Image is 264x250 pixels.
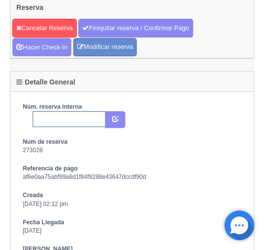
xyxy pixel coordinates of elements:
[23,227,241,235] dd: [DATE]
[12,19,77,38] a: Cancelar Reserva
[16,4,44,11] h4: Reserva
[23,165,241,173] dt: Referencia de pago
[16,79,75,86] h4: Detalle General
[23,191,241,200] dt: Creada
[12,38,71,57] a: Hacer Check-In
[23,218,241,227] dt: Fecha Llegada
[23,103,241,111] dt: Núm. reserva interna
[78,19,193,38] a: Finiquitar reserva / Confirmar Pago
[23,173,241,181] dd: af6e0aa75abf89a6d1f84f9288e43647dccdf90d
[23,146,241,155] dd: 273028
[73,38,137,56] a: Modificar reserva
[23,200,241,208] dd: [DATE] 02:12 pm
[23,138,241,146] dt: Núm de reserva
